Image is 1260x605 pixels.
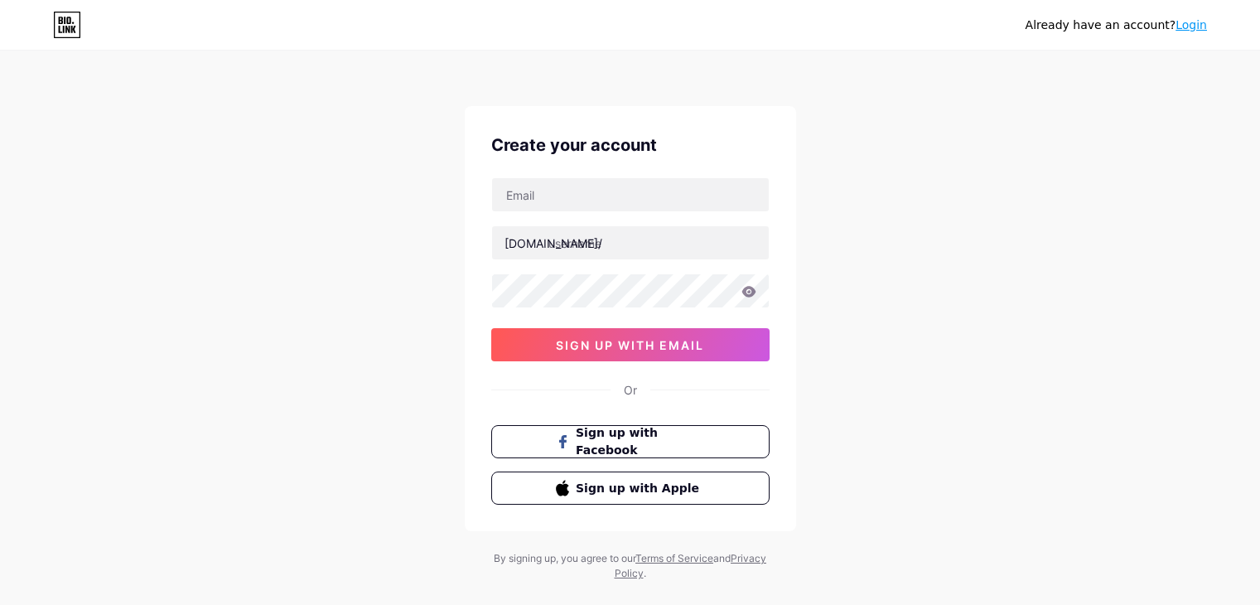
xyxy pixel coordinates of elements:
span: Sign up with Facebook [576,424,704,459]
span: sign up with email [556,338,704,352]
div: Or [624,381,637,399]
button: Sign up with Apple [491,472,770,505]
input: Email [492,178,769,211]
div: [DOMAIN_NAME]/ [504,235,602,252]
div: By signing up, you agree to our and . [490,551,771,581]
span: Sign up with Apple [576,480,704,497]
button: Sign up with Facebook [491,425,770,458]
button: sign up with email [491,328,770,361]
div: Already have an account? [1026,17,1207,34]
div: Create your account [491,133,770,157]
a: Login [1176,18,1207,31]
input: username [492,226,769,259]
a: Terms of Service [635,552,713,564]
